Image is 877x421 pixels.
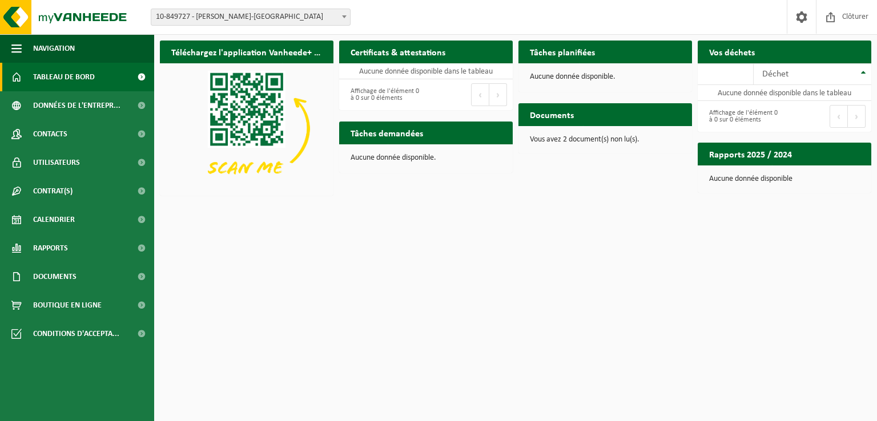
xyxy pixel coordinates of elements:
span: 10-849727 - BIGLIA CHARLES - THOREMBAIS-LES-BÉGUINES [151,9,351,26]
h2: Tâches planifiées [518,41,606,63]
span: Déchet [762,70,789,79]
span: Rapports [33,234,68,262]
span: Utilisateurs [33,148,80,177]
span: Données de l'entrepr... [33,91,120,120]
span: 10-849727 - BIGLIA CHARLES - THOREMBAIS-LES-BÉGUINES [151,9,350,25]
span: Navigation [33,34,75,63]
button: Next [489,83,507,106]
p: Aucune donnée disponible. [530,73,681,81]
td: Aucune donnée disponible dans le tableau [339,63,513,79]
p: Aucune donnée disponible [709,175,860,183]
button: Previous [830,105,848,128]
span: Conditions d'accepta... [33,319,119,348]
button: Previous [471,83,489,106]
div: Affichage de l'élément 0 à 0 sur 0 éléments [345,82,420,107]
span: Tableau de bord [33,63,95,91]
span: Documents [33,262,77,291]
p: Aucune donnée disponible. [351,154,501,162]
h2: Téléchargez l'application Vanheede+ maintenant! [160,41,333,63]
p: Vous avez 2 document(s) non lu(s). [530,136,681,144]
div: Affichage de l'élément 0 à 0 sur 0 éléments [703,104,779,129]
h2: Certificats & attestations [339,41,457,63]
td: Aucune donnée disponible dans le tableau [698,85,871,101]
span: Boutique en ligne [33,291,102,319]
button: Next [848,105,866,128]
img: Download de VHEPlus App [160,63,333,193]
span: Calendrier [33,205,75,234]
span: Contrat(s) [33,177,73,205]
h2: Documents [518,103,585,126]
h2: Tâches demandées [339,122,435,144]
h2: Vos déchets [698,41,766,63]
h2: Rapports 2025 / 2024 [698,143,803,165]
a: Consulter les rapports [772,165,870,188]
span: Contacts [33,120,67,148]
